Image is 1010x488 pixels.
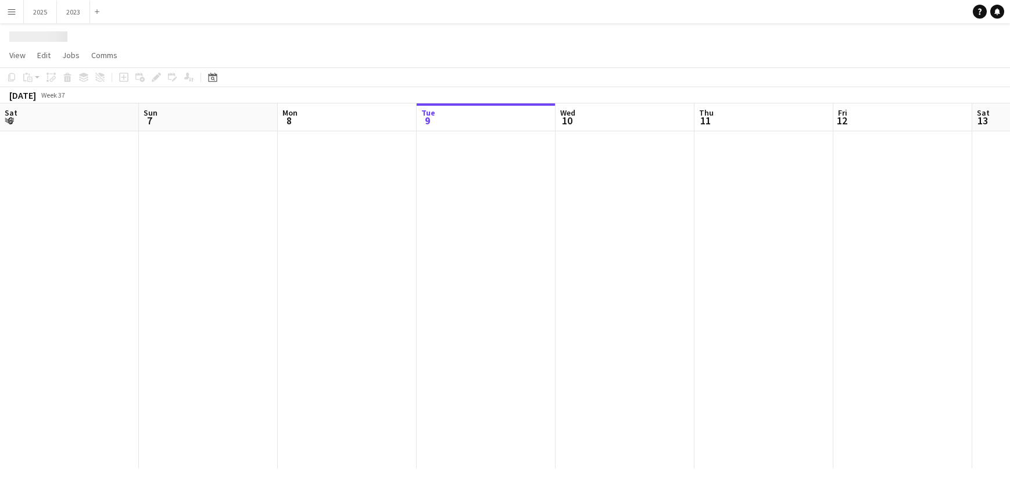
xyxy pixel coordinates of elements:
[977,107,990,118] span: Sat
[5,107,17,118] span: Sat
[421,107,435,118] span: Tue
[33,48,55,63] a: Edit
[87,48,122,63] a: Comms
[282,107,298,118] span: Mon
[420,114,435,127] span: 9
[5,48,30,63] a: View
[975,114,990,127] span: 13
[91,50,117,60] span: Comms
[560,107,575,118] span: Wed
[836,114,847,127] span: 12
[37,50,51,60] span: Edit
[38,91,67,99] span: Week 37
[281,114,298,127] span: 8
[9,89,36,101] div: [DATE]
[142,114,157,127] span: 7
[57,1,90,23] button: 2023
[144,107,157,118] span: Sun
[9,50,26,60] span: View
[58,48,84,63] a: Jobs
[62,50,80,60] span: Jobs
[697,114,714,127] span: 11
[3,114,17,127] span: 6
[24,1,57,23] button: 2025
[558,114,575,127] span: 10
[838,107,847,118] span: Fri
[699,107,714,118] span: Thu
